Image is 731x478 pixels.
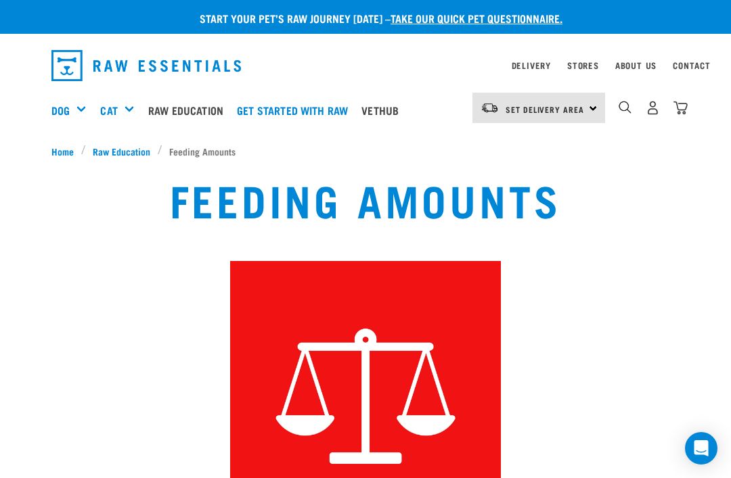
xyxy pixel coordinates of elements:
a: Cat [100,102,117,118]
a: Get started with Raw [234,83,358,137]
a: take our quick pet questionnaire. [391,15,562,21]
img: home-icon@2x.png [673,101,688,115]
a: About Us [615,63,657,68]
img: user.png [646,101,660,115]
img: Raw Essentials Logo [51,50,241,81]
span: Home [51,144,74,158]
nav: dropdown navigation [41,45,690,87]
nav: breadcrumbs [51,144,680,158]
a: Stores [567,63,599,68]
span: Set Delivery Area [506,107,584,112]
span: Raw Education [93,144,150,158]
a: Delivery [512,63,551,68]
h1: Feeding Amounts [170,174,562,223]
img: home-icon-1@2x.png [619,101,632,114]
div: Open Intercom Messenger [685,432,717,464]
a: Contact [673,63,711,68]
a: Dog [51,102,70,118]
a: Home [51,144,81,158]
a: Vethub [358,83,409,137]
a: Raw Education [145,83,234,137]
img: van-moving.png [481,102,499,114]
a: Raw Education [86,144,158,158]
